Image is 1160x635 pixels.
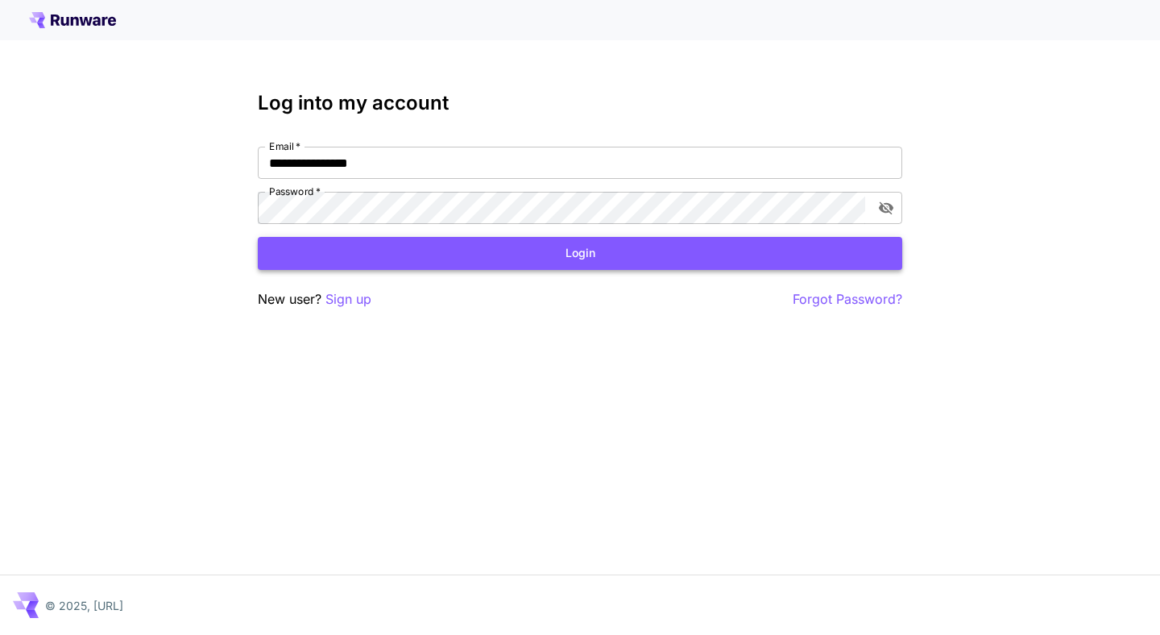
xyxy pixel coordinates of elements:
[45,597,123,614] p: © 2025, [URL]
[258,92,902,114] h3: Log into my account
[325,289,371,309] button: Sign up
[793,289,902,309] button: Forgot Password?
[269,185,321,198] label: Password
[258,289,371,309] p: New user?
[258,237,902,270] button: Login
[269,139,300,153] label: Email
[872,193,901,222] button: toggle password visibility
